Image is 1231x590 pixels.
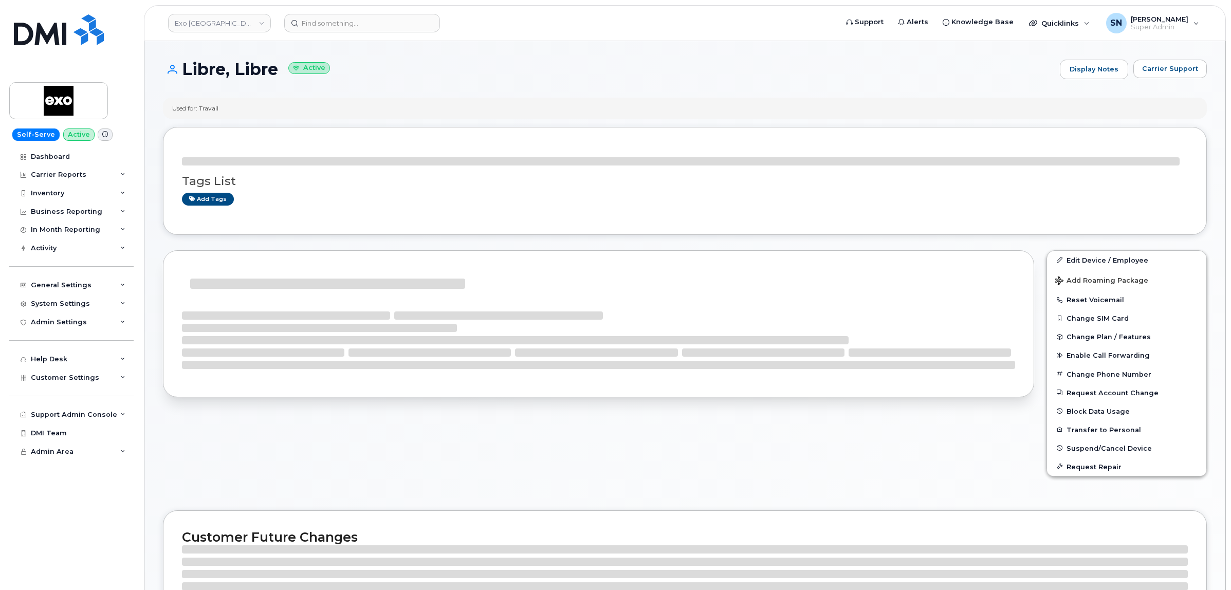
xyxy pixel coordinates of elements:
[1047,290,1206,309] button: Reset Voicemail
[182,529,1188,545] h2: Customer Future Changes
[1067,333,1151,341] span: Change Plan / Features
[1047,269,1206,290] button: Add Roaming Package
[1047,383,1206,402] button: Request Account Change
[182,175,1188,188] h3: Tags List
[182,193,234,206] a: Add tags
[1047,402,1206,420] button: Block Data Usage
[172,104,218,113] div: Used for: Travail
[1047,251,1206,269] a: Edit Device / Employee
[1133,60,1207,78] button: Carrier Support
[1047,327,1206,346] button: Change Plan / Features
[1060,60,1128,79] a: Display Notes
[1047,346,1206,364] button: Enable Call Forwarding
[163,60,1055,78] h1: Libre, Libre
[1055,276,1148,286] span: Add Roaming Package
[1067,444,1152,452] span: Suspend/Cancel Device
[1047,365,1206,383] button: Change Phone Number
[1047,420,1206,439] button: Transfer to Personal
[1142,64,1198,73] span: Carrier Support
[1047,309,1206,327] button: Change SIM Card
[1047,457,1206,476] button: Request Repair
[1067,352,1150,359] span: Enable Call Forwarding
[288,62,330,74] small: Active
[1047,439,1206,457] button: Suspend/Cancel Device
